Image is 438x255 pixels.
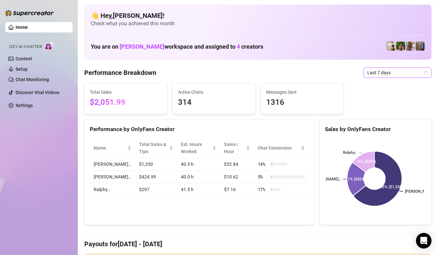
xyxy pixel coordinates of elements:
span: Messages Sent [266,89,338,96]
img: Nathaniel [406,42,415,51]
span: calendar [424,71,428,75]
span: 14 % [258,161,268,168]
span: Active Chats [178,89,250,96]
td: $10.62 [220,171,254,183]
img: Wayne [416,42,425,51]
span: Sales / Hour [224,141,245,155]
td: 40.0 h [177,171,220,183]
img: Nathaniel [396,42,405,51]
img: Ralphy [386,42,396,51]
span: [PERSON_NAME] [120,43,164,50]
a: Home [16,25,28,30]
span: 1316 [266,96,338,109]
h4: Performance Breakdown [84,68,156,77]
div: Sales by OnlyFans Creator [325,125,426,134]
th: Name [90,138,135,158]
td: $297 [135,183,177,196]
a: Setup [16,67,28,72]
span: Total Sales [90,89,162,96]
span: 314 [178,96,250,109]
div: Performance by OnlyFans Creator [90,125,309,134]
td: $1,330 [135,158,177,171]
div: Open Intercom Messenger [416,233,432,249]
th: Total Sales & Tips [135,138,177,158]
span: Check what you achieved this month [91,20,425,27]
td: $7.16 [220,183,254,196]
h1: You are on workspace and assigned to creators [91,43,263,50]
a: Settings [16,103,33,108]
a: Discover Viral Videos [16,90,59,95]
td: 40.5 h [177,158,220,171]
text: [PERSON_NAME]… [309,177,341,182]
td: [PERSON_NAME]… [90,158,135,171]
a: Chat Monitoring [16,77,49,82]
td: 41.5 h [177,183,220,196]
span: $2,051.99 [90,96,162,109]
h4: Payouts for [DATE] - [DATE] [84,239,432,249]
td: $32.84 [220,158,254,171]
td: $424.99 [135,171,177,183]
span: Chat Conversion [258,144,300,152]
span: 17 % [258,186,268,193]
span: 4 [237,43,240,50]
td: [PERSON_NAME]… [90,171,135,183]
span: Name [94,144,126,152]
span: Last 7 days [367,68,428,78]
td: Ralphy… [90,183,135,196]
img: AI Chatter [44,41,54,51]
span: 5 % [258,173,268,180]
span: Total Sales & Tips [139,141,168,155]
div: Est. Hours Worked [181,141,211,155]
h4: 👋 Hey, [PERSON_NAME] ! [91,11,425,20]
th: Chat Conversion [254,138,309,158]
text: [PERSON_NAME]… [405,189,437,194]
th: Sales / Hour [220,138,254,158]
text: Ralphy… [343,150,357,155]
a: Content [16,56,32,61]
span: Izzy AI Chatter [9,44,42,50]
img: logo-BBDzfeDw.svg [5,10,54,16]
